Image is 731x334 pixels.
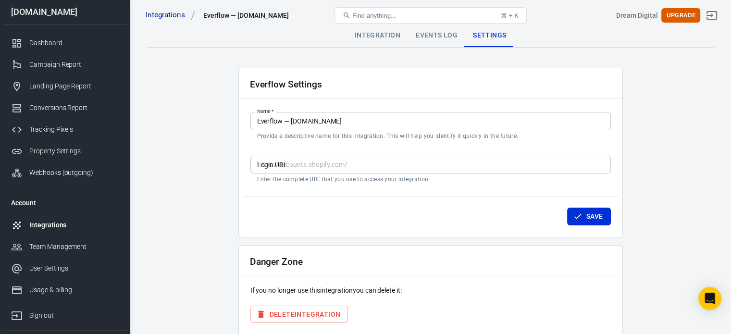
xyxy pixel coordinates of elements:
div: Webhooks (outgoing) [29,168,119,178]
a: Campaign Report [3,54,126,75]
a: Integrations [146,10,196,20]
a: Integrations [3,214,126,236]
button: Find anything...⌘ + K [335,7,527,24]
li: Account [3,191,126,214]
div: User Settings [29,263,119,273]
a: Sign out [700,4,723,27]
div: Integration [347,24,408,47]
p: If you no longer use this integration you can delete it: [250,285,611,296]
a: Dashboard [3,32,126,54]
button: DeleteIntegration [250,306,348,323]
button: Upgrade [661,8,700,23]
div: ⌘ + K [501,12,519,19]
div: Conversions Report [29,103,119,113]
a: Sign out [3,301,126,326]
div: Dashboard [29,38,119,48]
div: Campaign Report [29,60,119,70]
a: Tracking Pixels [3,119,126,140]
p: Provide a descriptive name for this integration. This will help you identify it quickly in the fu... [257,132,604,140]
div: Integrations [29,220,119,230]
input: https://accounts.shopify.com/ [250,156,611,173]
div: Tracking Pixels [29,124,119,135]
div: Open Intercom Messenger [698,287,721,310]
div: Account id: 3Y0cixK8 [616,11,657,21]
div: Landing Page Report [29,81,119,91]
label: Name [257,108,273,115]
div: Events Log [408,24,465,47]
a: Team Management [3,236,126,258]
div: Usage & billing [29,285,119,295]
div: Everflow — bdcnews.site [203,11,289,20]
a: Webhooks (outgoing) [3,162,126,184]
div: Property Settings [29,146,119,156]
a: Usage & billing [3,279,126,301]
h2: Danger Zone [250,257,303,267]
input: My Everflow [250,112,611,130]
span: Find anything... [352,12,396,19]
button: Save [567,208,611,225]
p: Enter the complete URL that you use to access your integration. [257,175,604,183]
a: User Settings [3,258,126,279]
a: Landing Page Report [3,75,126,97]
div: [DOMAIN_NAME] [3,8,126,16]
a: Property Settings [3,140,126,162]
div: Team Management [29,242,119,252]
a: Conversions Report [3,97,126,119]
div: Settings [465,24,514,47]
h2: Everflow Settings [250,79,322,89]
div: Sign out [29,310,119,321]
